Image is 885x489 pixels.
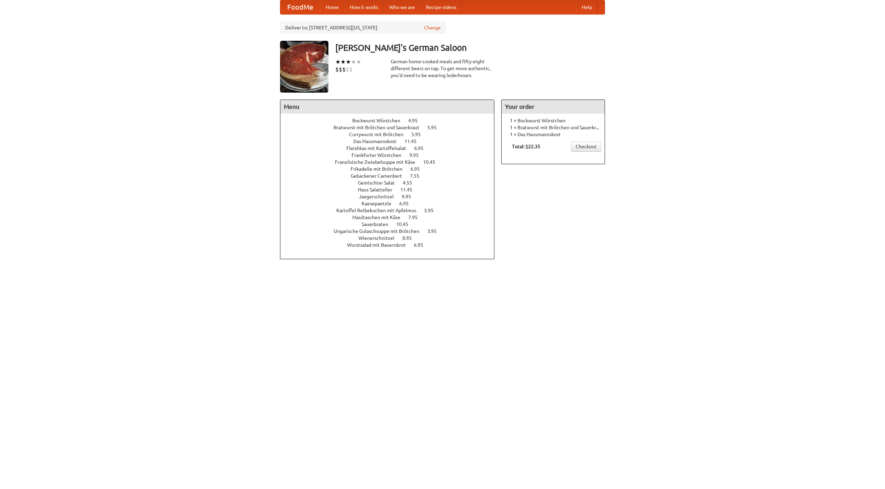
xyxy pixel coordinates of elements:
a: Kaesepaetzle 6.95 [362,201,421,206]
span: Bockwurst Würstchen [352,118,407,123]
li: 1 × Bockwurst Würstchen [505,117,601,124]
span: 9.95 [409,152,426,158]
span: 6.95 [410,166,427,172]
span: Kaesepaetzle [362,201,398,206]
span: Frankfurter Würstchen [352,152,408,158]
a: Frankfurter Würstchen 9.95 [352,152,431,158]
li: 1 × Das Hausmannskost [505,131,601,138]
span: Kartoffel Reibekuchen mit Apfelmus [336,208,423,213]
span: 9.95 [402,194,418,199]
a: Ungarische Gulaschsuppe mit Brötchen 3.95 [334,228,449,234]
a: Wurstsalad mit Bauernbrot 6.95 [347,242,436,248]
span: Das Hausmannskost [353,139,403,144]
a: Change [424,24,441,31]
a: Sauerbraten 10.45 [362,222,421,227]
a: Kartoffel Reibekuchen mit Apfelmus 5.95 [336,208,446,213]
span: 3.95 [427,228,444,234]
a: Help [576,0,598,14]
img: angular.jpg [280,41,328,93]
a: Bockwurst Würstchen 4.95 [352,118,430,123]
li: $ [339,66,342,73]
a: Frikadelle mit Brötchen 6.95 [351,166,432,172]
a: FoodMe [280,0,320,14]
span: Gebackener Camenbert [351,173,409,179]
a: How it works [344,0,384,14]
span: 4.95 [408,118,425,123]
a: Französische Zwiebelsuppe mit Käse 10.45 [335,159,448,165]
a: Gebackener Camenbert 7.55 [351,173,432,179]
a: Who we are [384,0,420,14]
span: Fleishkas mit Kartoffelsalat [346,145,413,151]
h3: [PERSON_NAME]'s German Saloon [335,41,605,55]
a: Jaegerschnitzel 9.95 [359,194,424,199]
span: Wienerschnitzel [358,235,401,241]
li: ★ [351,58,356,66]
span: Wurstsalad mit Bauernbrot [347,242,413,248]
span: 4.55 [403,180,419,186]
div: Deliver to: [STREET_ADDRESS][US_STATE] [280,21,446,34]
span: Ungarische Gulaschsuppe mit Brötchen [334,228,426,234]
a: Gemischter Salat 4.55 [358,180,425,186]
span: Bratwurst mit Brötchen und Sauerkraut [334,125,426,130]
li: ★ [346,58,351,66]
a: Recipe videos [420,0,462,14]
a: Das Hausmannskost 11.45 [353,139,429,144]
span: 6.95 [414,145,430,151]
span: 5.95 [424,208,440,213]
a: Fleishkas mit Kartoffelsalat 6.95 [346,145,436,151]
li: $ [349,66,353,73]
span: 11.45 [400,187,419,192]
span: Gemischter Salat [358,180,402,186]
span: 8.95 [402,235,419,241]
a: Maultaschen mit Käse 7.95 [352,215,430,220]
span: Currywurst mit Brötchen [349,132,410,137]
span: Sauerbraten [362,222,395,227]
span: Jaegerschnitzel [359,194,401,199]
span: 11.45 [404,139,423,144]
span: 5.95 [427,125,444,130]
li: ★ [341,58,346,66]
li: $ [342,66,346,73]
a: Home [320,0,344,14]
span: 6.95 [414,242,430,248]
span: 7.95 [408,215,425,220]
a: Bratwurst mit Brötchen und Sauerkraut 5.95 [334,125,449,130]
span: Maultaschen mit Käse [352,215,407,220]
li: $ [335,66,339,73]
span: Französische Zwiebelsuppe mit Käse [335,159,422,165]
li: $ [346,66,349,73]
b: Total: $22.35 [512,144,540,149]
span: 10.45 [423,159,442,165]
a: Currywurst mit Brötchen 5.95 [349,132,434,137]
span: 5.95 [411,132,428,137]
span: 6.95 [399,201,416,206]
li: 1 × Bratwurst mit Brötchen und Sauerkraut [505,124,601,131]
div: German home-cooked meals and fifty-eight different beers on tap. To get more authentic, you'd nee... [391,58,494,79]
h4: Your order [502,100,605,114]
a: Wienerschnitzel 8.95 [358,235,425,241]
span: Frikadelle mit Brötchen [351,166,409,172]
a: Haus Salatteller 11.45 [358,187,425,192]
span: 7.55 [410,173,426,179]
span: 10.45 [396,222,415,227]
li: ★ [356,58,361,66]
span: Haus Salatteller [358,187,399,192]
h4: Menu [280,100,494,114]
li: ★ [335,58,341,66]
a: Checkout [571,141,601,152]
